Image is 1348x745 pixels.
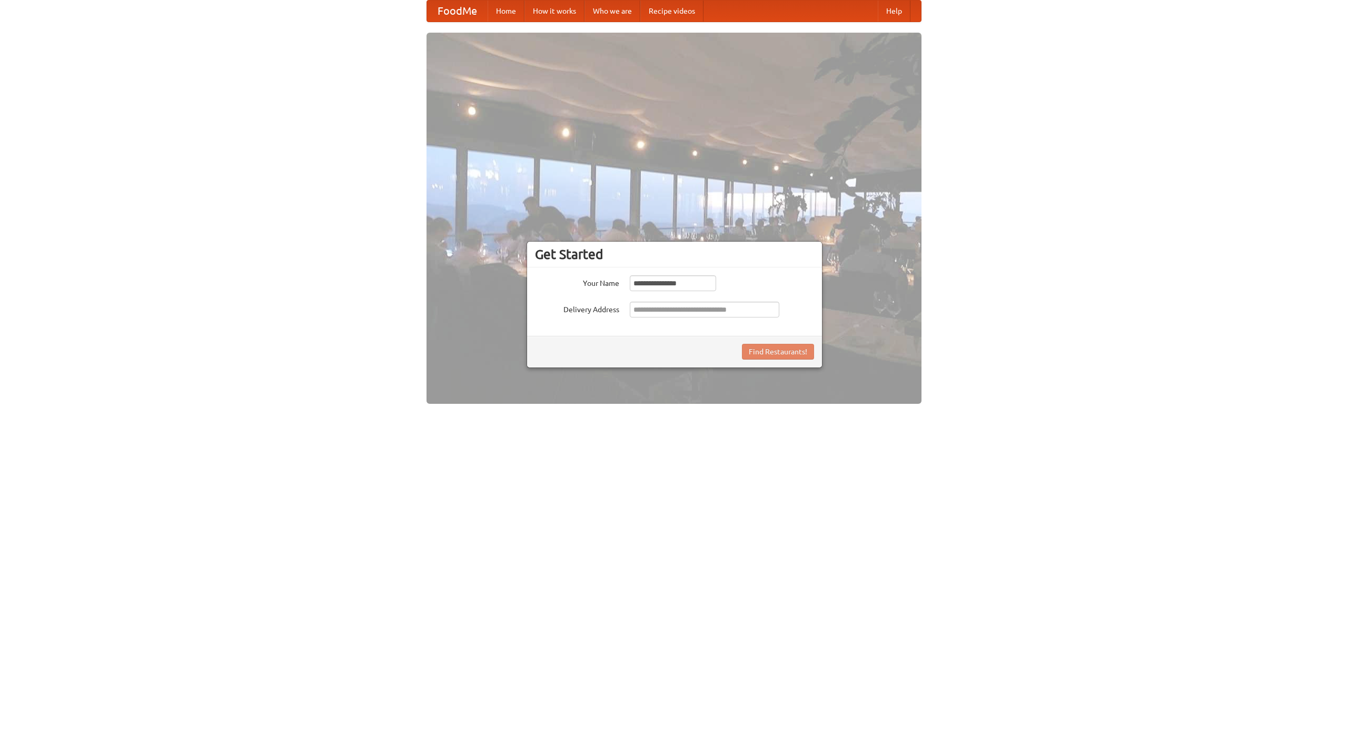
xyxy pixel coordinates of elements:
label: Your Name [535,275,619,289]
a: Help [878,1,910,22]
a: Home [488,1,524,22]
button: Find Restaurants! [742,344,814,360]
a: FoodMe [427,1,488,22]
label: Delivery Address [535,302,619,315]
a: Who we are [584,1,640,22]
a: How it works [524,1,584,22]
a: Recipe videos [640,1,703,22]
h3: Get Started [535,246,814,262]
